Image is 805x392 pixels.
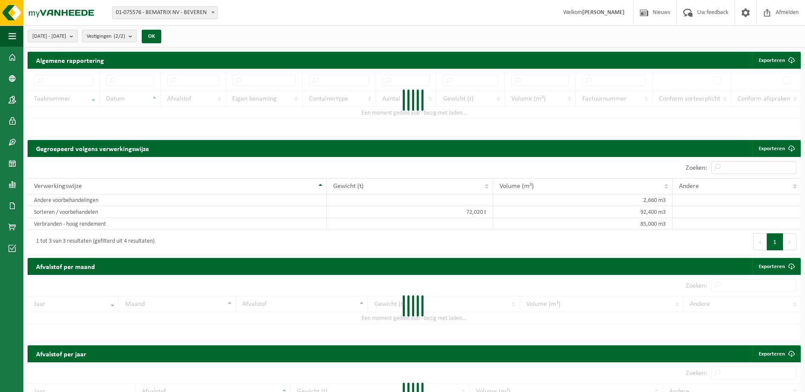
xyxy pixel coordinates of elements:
[752,52,800,69] button: Exporteren
[28,218,327,230] td: Verbranden - hoog rendement
[493,194,673,206] td: 2,660 m3
[752,345,800,362] a: Exporteren
[82,30,137,42] button: Vestigingen(2/2)
[28,30,78,42] button: [DATE] - [DATE]
[327,206,493,218] td: 72,020 t
[112,7,217,19] span: 01-075576 - BEMATRIX NV - BEVEREN
[32,30,66,43] span: [DATE] - [DATE]
[142,30,161,43] button: OK
[28,52,112,69] h2: Algemene rapportering
[493,206,673,218] td: 92,400 m3
[28,206,327,218] td: Sorteren / voorbehandelen
[679,183,699,190] span: Andere
[333,183,364,190] span: Gewicht (t)
[753,233,767,250] button: Previous
[752,258,800,275] a: Exporteren
[114,34,125,39] count: (2/2)
[87,30,125,43] span: Vestigingen
[112,6,218,19] span: 01-075576 - BEMATRIX NV - BEVEREN
[28,140,157,157] h2: Gegroepeerd volgens verwerkingswijze
[28,258,104,274] h2: Afvalstof per maand
[686,165,707,171] label: Zoeken:
[499,183,534,190] span: Volume (m³)
[783,233,797,250] button: Next
[582,9,625,16] strong: [PERSON_NAME]
[767,233,783,250] button: 1
[28,345,95,362] h2: Afvalstof per jaar
[493,218,673,230] td: 85,000 m3
[28,194,327,206] td: Andere voorbehandelingen
[752,140,800,157] a: Exporteren
[32,234,154,249] div: 1 tot 3 van 3 resultaten (gefilterd uit 4 resultaten)
[34,183,82,190] span: Verwerkingswijze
